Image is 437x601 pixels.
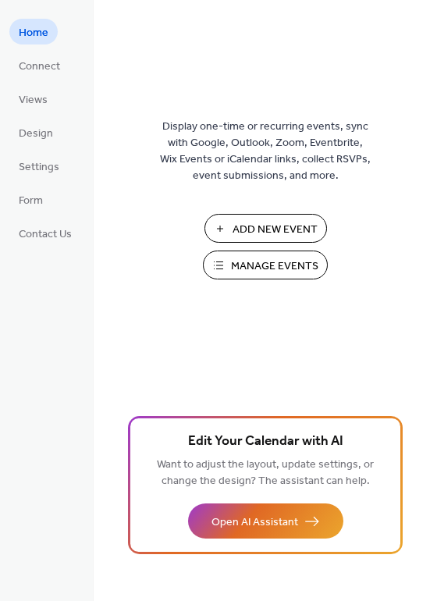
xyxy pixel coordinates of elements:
span: Display one-time or recurring events, sync with Google, Outlook, Zoom, Eventbrite, Wix Events or ... [160,119,371,184]
a: Contact Us [9,220,81,246]
a: Design [9,119,62,145]
span: Home [19,25,48,41]
a: Form [9,187,52,212]
span: Add New Event [233,222,318,238]
span: Connect [19,59,60,75]
span: Edit Your Calendar with AI [188,431,343,453]
span: Want to adjust the layout, update settings, or change the design? The assistant can help. [157,454,374,492]
button: Add New Event [204,214,327,243]
span: Form [19,193,43,209]
a: Home [9,19,58,44]
a: Views [9,86,57,112]
button: Manage Events [203,251,328,279]
span: Views [19,92,48,108]
span: Manage Events [231,258,318,275]
button: Open AI Assistant [188,503,343,539]
span: Design [19,126,53,142]
span: Contact Us [19,226,72,243]
a: Settings [9,153,69,179]
span: Settings [19,159,59,176]
span: Open AI Assistant [211,514,298,531]
a: Connect [9,52,69,78]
